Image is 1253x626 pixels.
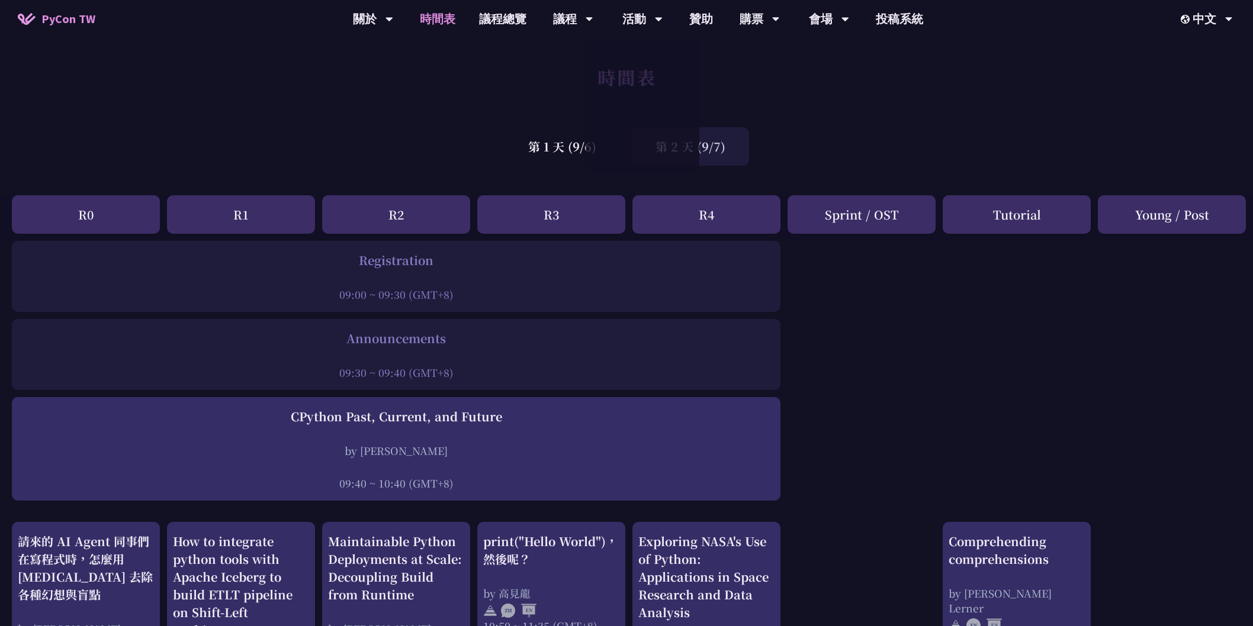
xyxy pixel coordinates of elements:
[477,195,625,234] div: R3
[632,195,780,234] div: R4
[322,195,470,234] div: R2
[167,195,315,234] div: R1
[18,408,775,491] a: CPython Past, Current, and Future by [PERSON_NAME] 09:40 ~ 10:40 (GMT+8)
[18,476,775,491] div: 09:40 ~ 10:40 (GMT+8)
[328,533,464,604] div: Maintainable Python Deployments at Scale: Decoupling Build from Runtime
[18,13,36,25] img: Home icon of PyCon TW 2025
[18,443,775,458] div: by [PERSON_NAME]
[12,195,160,234] div: R0
[505,127,620,166] div: 第 1 天 (9/6)
[1181,15,1193,24] img: Locale Icon
[943,195,1091,234] div: Tutorial
[18,533,154,604] div: 請來的 AI Agent 同事們在寫程式時，怎麼用 [MEDICAL_DATA] 去除各種幻想與盲點
[483,604,497,618] img: svg+xml;base64,PHN2ZyB4bWxucz0iaHR0cDovL3d3dy53My5vcmcvMjAwMC9zdmciIHdpZHRoPSIyNCIgaGVpZ2h0PSIyNC...
[18,365,775,380] div: 09:30 ~ 09:40 (GMT+8)
[483,533,619,568] div: print("Hello World")，然後呢？
[1098,195,1246,234] div: Young / Post
[501,604,536,618] img: ZHEN.371966e.svg
[18,287,775,302] div: 09:00 ~ 09:30 (GMT+8)
[6,4,107,34] a: PyCon TW
[18,408,775,425] div: CPython Past, Current, and Future
[18,330,775,347] div: Announcements
[483,586,619,601] div: by 高見龍
[18,251,775,269] div: Registration
[638,533,775,621] div: Exploring NASA's Use of Python: Applications in Space Research and Data Analysis
[41,10,95,28] span: PyCon TW
[949,586,1085,615] div: by [PERSON_NAME] Lerner
[949,533,1085,568] div: Comprehending comprehensions
[788,195,936,234] div: Sprint / OST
